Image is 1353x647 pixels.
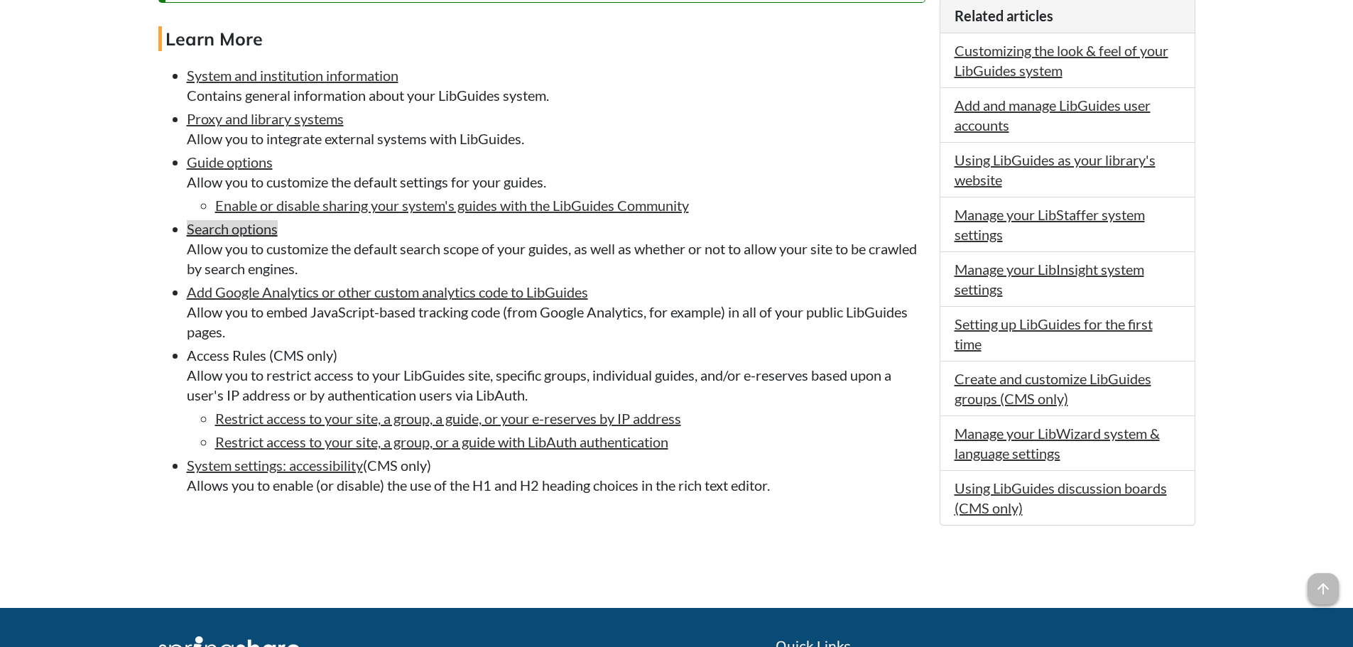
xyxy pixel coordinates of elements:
a: Manage your LibStaffer system settings [955,206,1145,243]
span: arrow_upward [1308,573,1339,604]
a: System and institution information [187,67,398,84]
a: Restrict access to your site, a group, a guide, or your e-reserves by IP address [215,410,681,427]
span: Related articles [955,7,1053,24]
a: Enable or disable sharing your system's guides with the LibGuides Community [215,197,689,214]
a: Search options [187,220,278,237]
li: Access Rules (CMS only) Allow you to restrict access to your LibGuides site, specific groups, ind... [187,345,925,452]
a: Create and customize LibGuides groups (CMS only) [955,370,1151,407]
a: Setting up LibGuides for the first time [955,315,1153,352]
li: Allow you to customize the default settings for your guides. [187,152,925,215]
a: Using LibGuides as your library's website [955,151,1156,188]
li: (CMS only) Allows you to enable (or disable) the use of the H1 and H2 heading choices in the rich... [187,455,925,495]
a: Manage your LibInsight system settings [955,261,1144,298]
a: Add Google Analytics or other custom analytics code to LibGuides [187,283,588,300]
li: Allow you to embed JavaScript-based tracking code (from Google Analytics, for example) in all of ... [187,282,925,342]
a: Using LibGuides discussion boards (CMS only) [955,479,1167,516]
h4: Learn More [158,26,925,51]
a: arrow_upward [1308,575,1339,592]
a: System settings: accessibility [187,457,363,474]
a: Customizing the look & feel of your LibGuides system [955,42,1168,79]
li: Allow you to customize the default search scope of your guides, as well as whether or not to allo... [187,219,925,278]
a: Proxy and library systems [187,110,344,127]
a: Manage your LibWizard system & language settings [955,425,1160,462]
a: Add and manage LibGuides user accounts [955,97,1151,134]
li: Allow you to integrate external systems with LibGuides. [187,109,925,148]
a: Guide options [187,153,273,170]
a: Restrict access to your site, a group, or a guide with LibAuth authentication [215,433,668,450]
li: Contains general information about your LibGuides system. [187,65,925,105]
